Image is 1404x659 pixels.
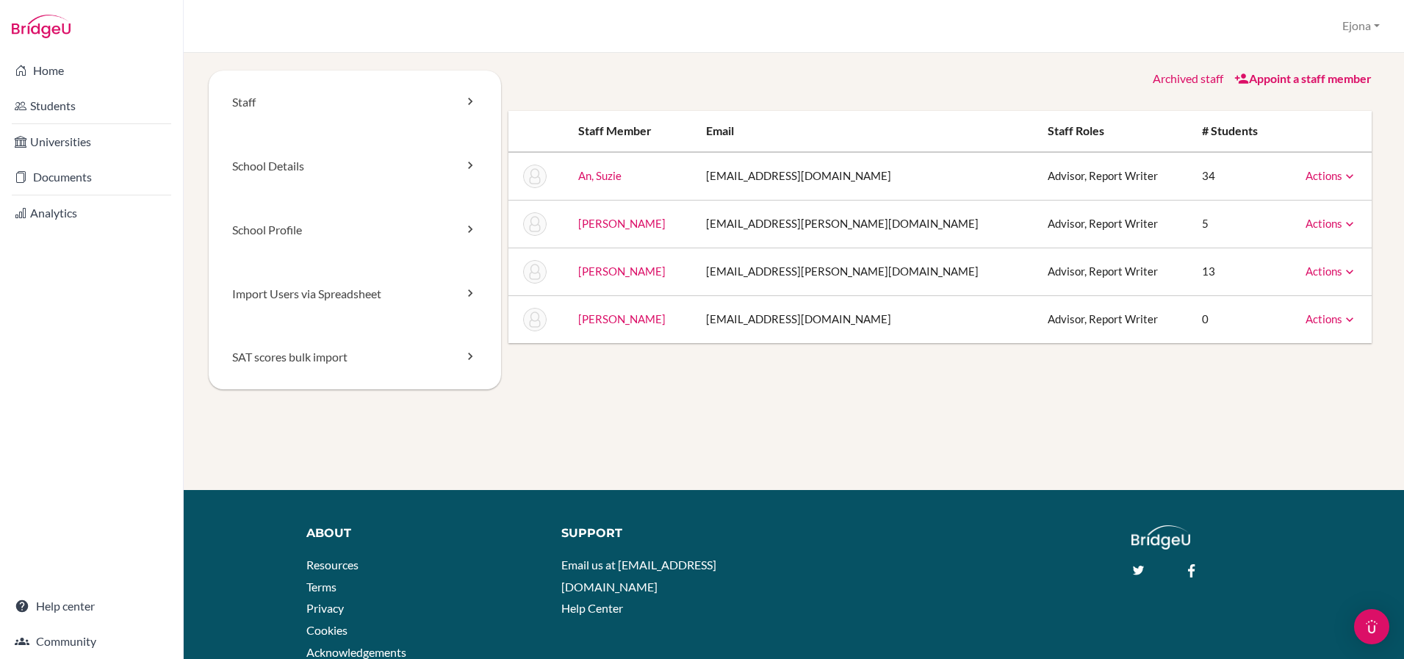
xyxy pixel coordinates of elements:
a: School Profile [209,198,501,262]
a: Resources [306,558,359,572]
a: SAT scores bulk import [209,325,501,389]
a: [PERSON_NAME] [578,312,666,325]
td: 34 [1190,152,1282,201]
a: Documents [3,162,180,192]
td: [EMAIL_ADDRESS][DOMAIN_NAME] [694,295,1036,343]
a: Appoint a staff member [1234,71,1372,85]
a: Students [3,91,180,120]
a: Staff [209,71,501,134]
a: [PERSON_NAME] [578,264,666,278]
a: An, Suzie [578,169,622,182]
a: Acknowledgements [306,645,406,659]
a: Privacy [306,601,344,615]
th: Email [694,111,1036,152]
td: [EMAIL_ADDRESS][DOMAIN_NAME] [694,152,1036,201]
th: # students [1190,111,1282,152]
div: Open Intercom Messenger [1354,609,1389,644]
img: Suzie An [523,165,547,188]
a: Actions [1306,264,1357,278]
div: Support [561,525,781,542]
a: Help Center [561,601,623,615]
td: Advisor, Report Writer [1036,295,1190,343]
a: Cookies [306,623,348,637]
a: Import Users via Spreadsheet [209,262,501,326]
a: Universities [3,127,180,156]
td: 5 [1190,200,1282,248]
a: Archived staff [1153,71,1223,85]
a: School Details [209,134,501,198]
a: Help center [3,591,180,621]
a: Analytics [3,198,180,228]
td: Advisor, Report Writer [1036,248,1190,295]
img: Desirae Schroeder [523,260,547,284]
a: [PERSON_NAME] [578,217,666,230]
td: Advisor, Report Writer [1036,200,1190,248]
th: Staff roles [1036,111,1190,152]
img: logo_white@2x-f4f0deed5e89b7ecb1c2cc34c3e3d731f90f0f143d5ea2071677605dd97b5244.png [1131,525,1191,550]
a: Email us at [EMAIL_ADDRESS][DOMAIN_NAME] [561,558,716,594]
td: [EMAIL_ADDRESS][PERSON_NAME][DOMAIN_NAME] [694,248,1036,295]
td: 0 [1190,295,1282,343]
a: Community [3,627,180,656]
div: About [306,525,539,542]
a: Terms [306,580,336,594]
th: Staff member [566,111,694,152]
img: Matthew Timblin [523,308,547,331]
button: Ejona [1336,12,1386,40]
a: Actions [1306,217,1357,230]
img: Don Lee [523,212,547,236]
td: Advisor, Report Writer [1036,152,1190,201]
a: Actions [1306,312,1357,325]
a: Home [3,56,180,85]
td: [EMAIL_ADDRESS][PERSON_NAME][DOMAIN_NAME] [694,200,1036,248]
img: Bridge-U [12,15,71,38]
a: Actions [1306,169,1357,182]
td: 13 [1190,248,1282,295]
